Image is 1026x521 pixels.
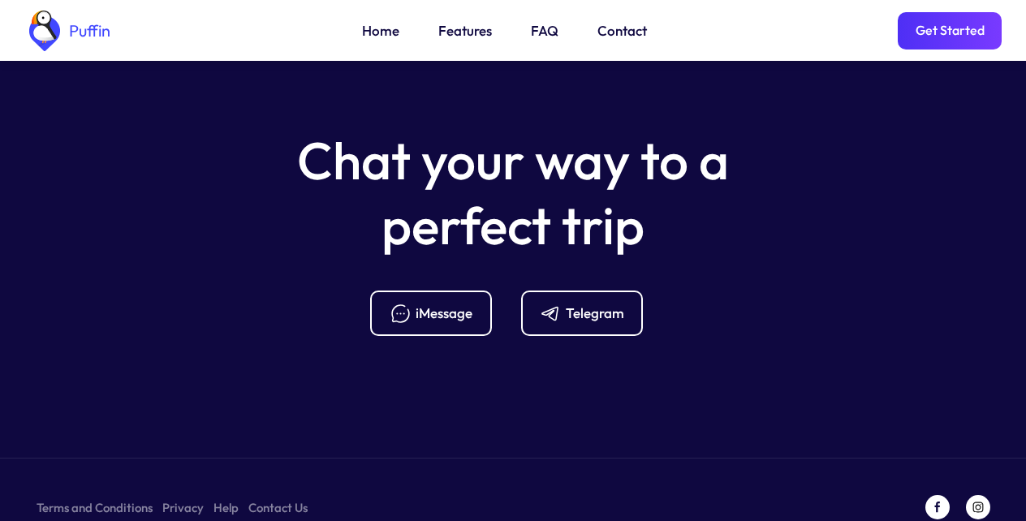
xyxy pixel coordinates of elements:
[438,20,492,41] a: Features
[24,11,110,51] a: home
[162,497,204,518] a: Privacy
[597,20,647,41] a: Contact
[566,304,624,322] div: Telegram
[269,128,757,258] h5: Chat your way to a perfect trip
[416,304,472,322] div: iMessage
[898,12,1002,50] a: Get Started
[213,497,239,518] a: Help
[37,497,153,518] a: Terms and Conditions
[362,20,399,41] a: Home
[370,291,505,336] a: iMessage
[248,497,308,518] a: Contact Us
[65,23,110,39] div: Puffin
[521,291,656,336] a: Telegram
[531,20,558,41] a: FAQ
